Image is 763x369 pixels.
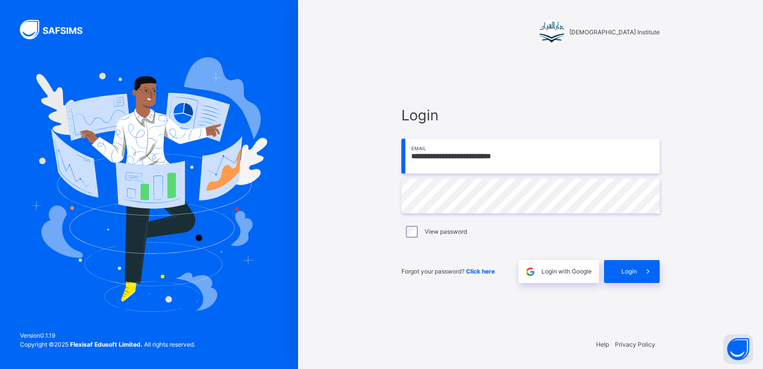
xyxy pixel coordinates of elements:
[621,267,637,276] span: Login
[466,268,495,275] a: Click here
[569,28,660,37] span: [DEMOGRAPHIC_DATA] Institute
[525,266,536,277] img: google.396cfc9801f0270233282035f929180a.svg
[425,227,467,236] label: View password
[20,331,195,340] span: Version 0.1.19
[541,267,592,276] span: Login with Google
[615,341,655,348] a: Privacy Policy
[723,334,753,364] button: Open asap
[20,341,195,348] span: Copyright © 2025 All rights reserved.
[70,341,143,348] strong: Flexisaf Edusoft Limited.
[20,20,94,39] img: SAFSIMS Logo
[401,104,660,126] span: Login
[401,268,495,275] span: Forgot your password?
[31,57,267,312] img: Hero Image
[596,341,609,348] a: Help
